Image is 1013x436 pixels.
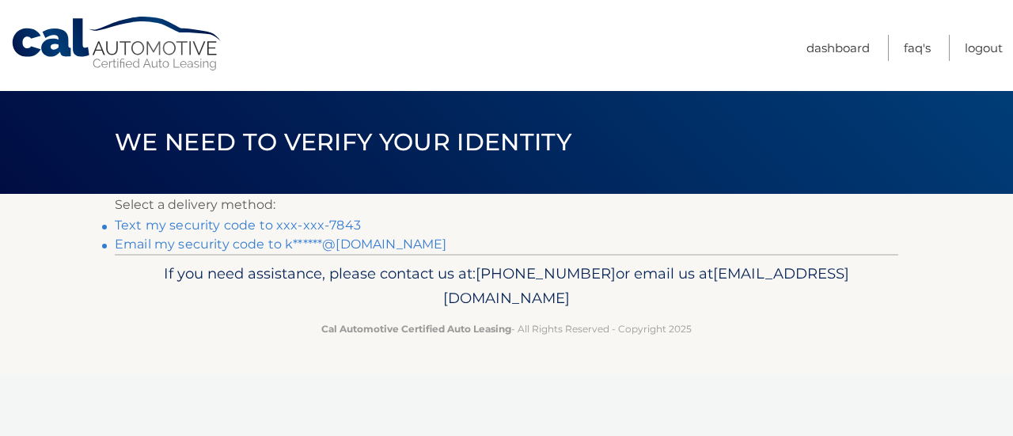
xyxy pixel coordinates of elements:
[115,237,447,252] a: Email my security code to k******@[DOMAIN_NAME]
[806,35,870,61] a: Dashboard
[115,194,898,216] p: Select a delivery method:
[10,16,224,72] a: Cal Automotive
[476,264,616,282] span: [PHONE_NUMBER]
[115,218,361,233] a: Text my security code to xxx-xxx-7843
[125,261,888,312] p: If you need assistance, please contact us at: or email us at
[125,320,888,337] p: - All Rights Reserved - Copyright 2025
[115,127,571,157] span: We need to verify your identity
[965,35,1003,61] a: Logout
[321,323,511,335] strong: Cal Automotive Certified Auto Leasing
[904,35,931,61] a: FAQ's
